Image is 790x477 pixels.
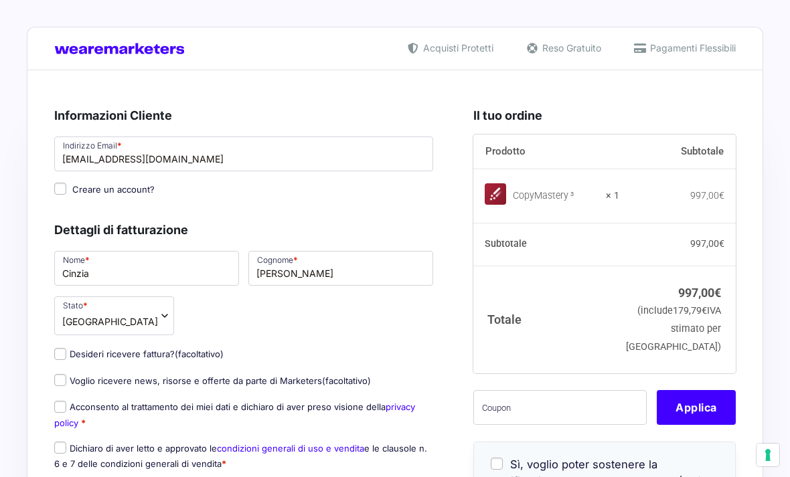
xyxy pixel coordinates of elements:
th: Prodotto [473,134,620,169]
span: € [719,238,724,249]
img: CopyMastery ³ [485,183,506,205]
span: (facoltativo) [175,349,224,359]
th: Subtotale [619,134,736,169]
label: Desideri ricevere fattura? [54,349,224,359]
div: CopyMastery ³ [513,189,598,203]
span: Reso Gratuito [539,41,601,55]
label: Voglio ricevere news, risorse e offerte da parte di Marketers [54,375,371,386]
input: Coupon [473,390,647,425]
label: Dichiaro di aver letto e approvato le e le clausole n. 6 e 7 delle condizioni generali di vendita [54,443,427,469]
span: Pagamenti Flessibili [647,41,736,55]
bdi: 997,00 [690,238,724,249]
input: Desideri ricevere fattura?(facoltativo) [54,348,66,360]
strong: × 1 [606,189,619,203]
th: Subtotale [473,223,620,266]
span: € [719,190,724,201]
input: Nome * [54,251,239,286]
span: € [714,286,721,300]
a: privacy policy [54,401,415,427]
input: Voglio ricevere news, risorse e offerte da parte di Marketers(facoltativo) [54,374,66,386]
span: Acquisti Protetti [420,41,493,55]
input: Cognome * [248,251,433,286]
input: Dichiaro di aver letto e approvato lecondizioni generali di uso e venditae le clausole n. 6 e 7 d... [54,442,66,454]
span: € [702,305,707,316]
span: Stato [54,296,174,335]
input: Sì, voglio poter sostenere la certificazione a un prezzo scontato (57€ invece di 77€) [491,458,503,470]
h3: Il tuo ordine [473,106,736,124]
small: (include IVA stimato per [GEOGRAPHIC_DATA]) [626,305,721,353]
span: Creare un account? [72,184,155,195]
span: 179,79 [673,305,707,316]
input: Acconsento al trattamento dei miei dati e dichiaro di aver preso visione dellaprivacy policy [54,401,66,413]
h3: Informazioni Cliente [54,106,433,124]
button: Applica [657,390,736,425]
th: Totale [473,266,620,373]
h3: Dettagli di fatturazione [54,221,433,239]
bdi: 997,00 [690,190,724,201]
span: (facoltativo) [322,375,371,386]
input: Indirizzo Email * [54,136,433,171]
span: Italia [62,314,158,328]
a: condizioni generali di uso e vendita [217,443,364,454]
bdi: 997,00 [678,286,721,300]
label: Acconsento al trattamento dei miei dati e dichiaro di aver preso visione della [54,401,415,427]
button: Le tue preferenze relative al consenso per le tecnologie di tracciamento [757,444,779,466]
input: Creare un account? [54,183,66,195]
